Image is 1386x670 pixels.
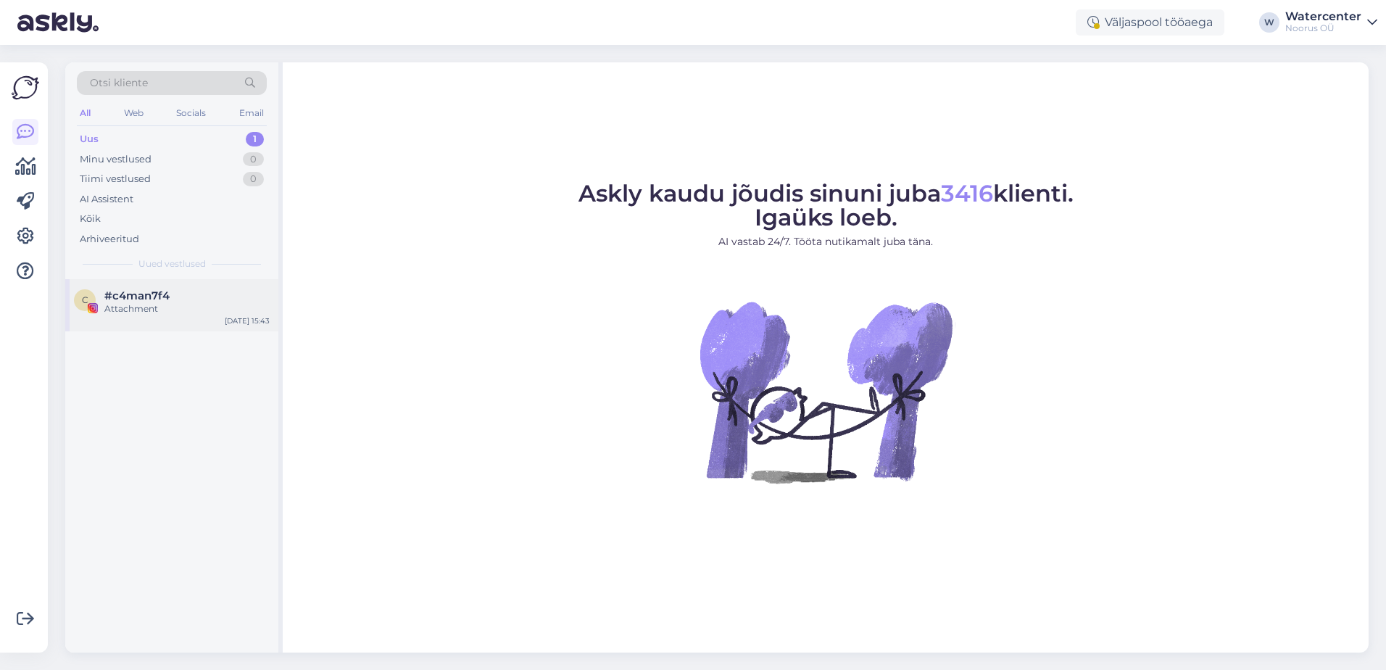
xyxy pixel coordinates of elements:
[104,289,170,302] span: #c4man7f4
[80,152,152,167] div: Minu vestlused
[121,104,146,123] div: Web
[1285,11,1377,34] a: WatercenterNoorus OÜ
[90,75,148,91] span: Otsi kliente
[80,192,133,207] div: AI Assistent
[80,212,101,226] div: Kõik
[104,302,270,315] div: Attachment
[578,234,1074,249] p: AI vastab 24/7. Tööta nutikamalt juba täna.
[243,172,264,186] div: 0
[82,294,88,305] span: c
[246,132,264,146] div: 1
[225,315,270,326] div: [DATE] 15:43
[578,179,1074,231] span: Askly kaudu jõudis sinuni juba klienti. Igaüks loeb.
[80,172,151,186] div: Tiimi vestlused
[1285,11,1361,22] div: Watercenter
[77,104,94,123] div: All
[138,257,206,270] span: Uued vestlused
[80,132,99,146] div: Uus
[941,179,993,207] span: 3416
[1076,9,1224,36] div: Väljaspool tööaega
[1285,22,1361,34] div: Noorus OÜ
[12,74,39,102] img: Askly Logo
[236,104,267,123] div: Email
[80,232,139,247] div: Arhiveeritud
[173,104,209,123] div: Socials
[1259,12,1279,33] div: W
[695,261,956,522] img: No Chat active
[243,152,264,167] div: 0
